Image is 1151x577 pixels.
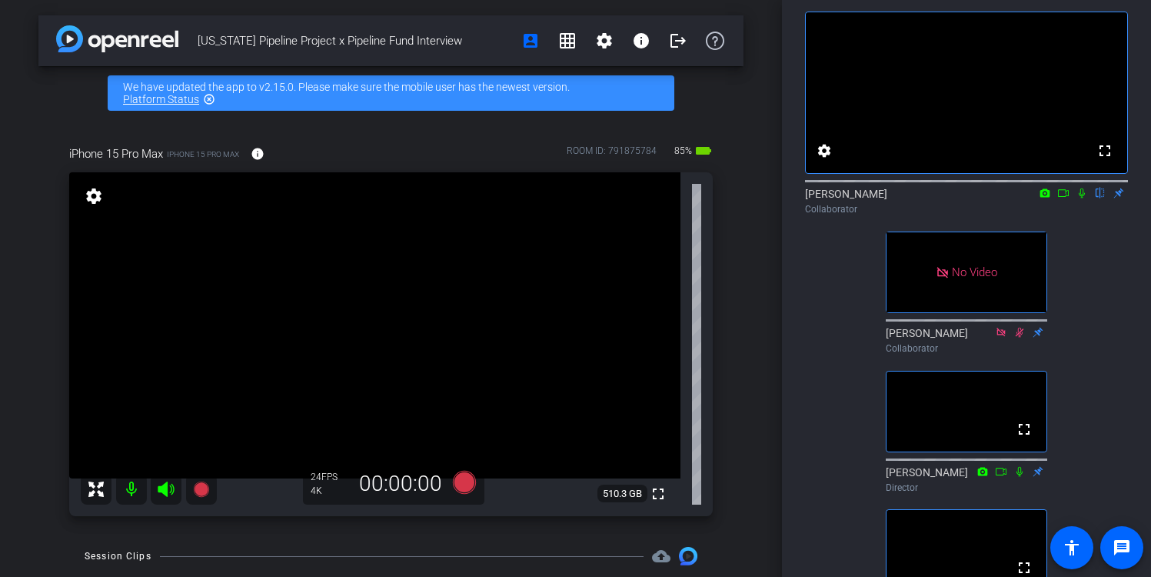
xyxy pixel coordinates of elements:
[203,93,215,105] mat-icon: highlight_off
[1063,539,1081,557] mat-icon: accessibility
[672,138,694,163] span: 85%
[652,547,670,565] mat-icon: cloud_upload
[679,547,697,565] img: Session clips
[597,485,647,503] span: 510.3 GB
[632,32,650,50] mat-icon: info
[1015,559,1033,577] mat-icon: fullscreen
[669,32,687,50] mat-icon: logout
[123,93,199,105] a: Platform Status
[886,342,1047,355] div: Collaborator
[1113,539,1131,557] mat-icon: message
[1015,420,1033,439] mat-icon: fullscreen
[567,144,657,166] div: ROOM ID: 791875784
[595,32,614,50] mat-icon: settings
[311,485,349,497] div: 4K
[886,465,1047,495] div: [PERSON_NAME]
[952,265,997,279] span: No Video
[56,25,178,52] img: app-logo
[198,25,512,56] span: [US_STATE] Pipeline Project x Pipeline Fund Interview
[815,142,833,160] mat-icon: settings
[349,471,452,497] div: 00:00:00
[321,472,338,482] span: FPS
[694,142,713,160] mat-icon: battery_std
[652,547,670,565] span: Destinations for your clips
[167,148,239,160] span: iPhone 15 Pro Max
[649,485,667,503] mat-icon: fullscreen
[521,32,540,50] mat-icon: account_box
[251,147,264,161] mat-icon: info
[805,186,1128,216] div: [PERSON_NAME]
[886,325,1047,355] div: [PERSON_NAME]
[85,549,151,564] div: Session Clips
[886,481,1047,495] div: Director
[1096,142,1114,160] mat-icon: fullscreen
[805,202,1128,216] div: Collaborator
[558,32,577,50] mat-icon: grid_on
[108,75,674,111] div: We have updated the app to v2.15.0. Please make sure the mobile user has the newest version.
[83,187,105,205] mat-icon: settings
[69,145,163,162] span: iPhone 15 Pro Max
[1091,185,1109,199] mat-icon: flip
[311,471,349,483] div: 24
